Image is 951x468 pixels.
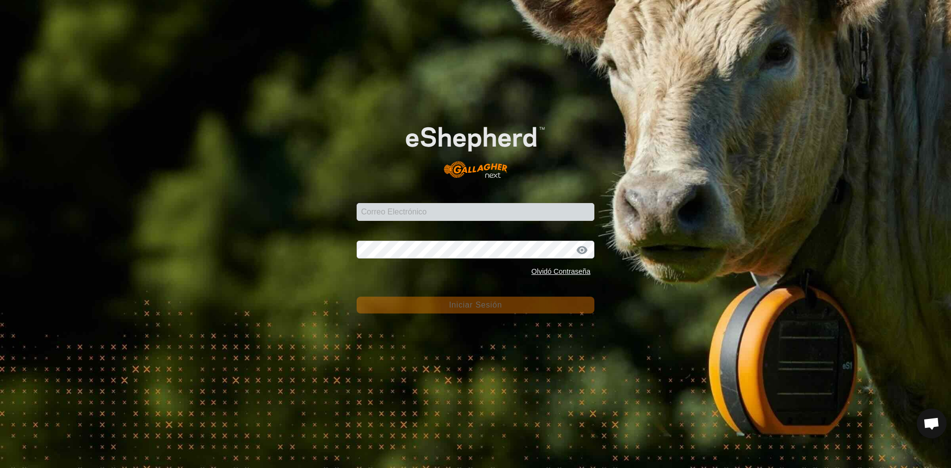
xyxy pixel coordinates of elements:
input: Correo Electrónico [357,203,594,221]
button: Iniciar Sesión [357,297,594,313]
span: Iniciar Sesión [449,301,502,309]
img: Logo de eShepherd [380,107,571,188]
a: Olvidó Contraseña [531,267,590,275]
div: Chat abierto [917,409,947,438]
